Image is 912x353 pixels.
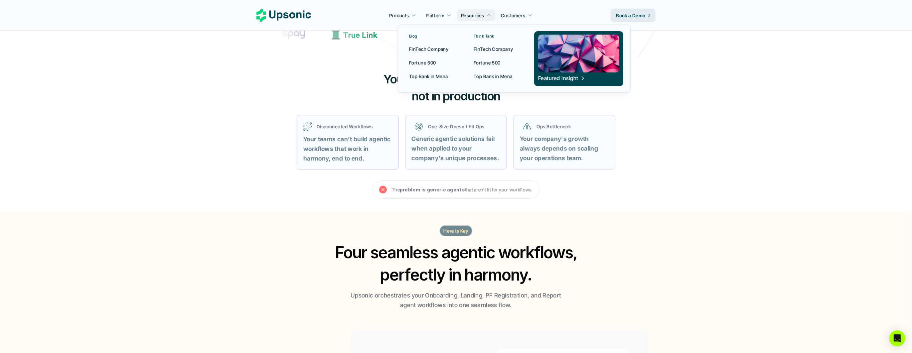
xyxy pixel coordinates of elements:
p: Think Tank [474,34,494,39]
p: Book a Demo [616,12,646,19]
a: Fortune 500 [470,57,526,68]
p: Customers [501,12,526,19]
a: FinTech Company [470,43,526,55]
a: Top Bank in Mena [470,70,526,82]
p: Resources [461,12,484,19]
span: Featured Insight [538,74,585,82]
p: Platform [426,12,444,19]
p: Products [389,12,409,19]
p: FinTech Company [474,46,513,53]
span: not in production [412,89,501,103]
a: Featured Insight [534,31,623,86]
p: Here is Key [443,227,469,234]
p: Disconnected Workflows [317,123,392,130]
p: Featured Insight [538,74,578,82]
strong: problem is generic agents [400,187,465,192]
p: One-Size Doesn’t Fit Ops [428,123,498,130]
p: Upsonic orchestrates your Onboarding, Landing, PF Registration, and Report agent workflows into o... [348,291,564,310]
strong: Your teams can’t build agentic workflows that work in harmony, end to end. [303,136,392,162]
p: The that aren’t fit for your workflows. [392,185,533,194]
p: Fortune 500 [409,59,436,66]
span: Your agents work in demos, [383,72,529,86]
p: Blog [409,34,417,39]
p: Top Bank in Mena [474,73,513,80]
p: Ops Bottleneck [537,123,606,130]
a: Top Bank in Mena [405,70,461,82]
a: FinTech Company [405,43,461,55]
div: Open Intercom Messenger [889,330,905,346]
p: Fortune 500 [474,59,501,66]
a: Products [385,9,420,21]
a: Book a Demo [611,9,656,22]
p: Top Bank in Mena [409,73,448,80]
strong: Your company's growth always depends on scaling your operations team. [520,135,599,162]
p: FinTech Company [409,46,448,53]
a: Fortune 500 [405,57,461,68]
h2: Four seamless agentic workflows, perfectly in harmony. [328,241,584,286]
strong: Generic agentic solutions fail when applied to your company’s unique processes. [412,135,499,162]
